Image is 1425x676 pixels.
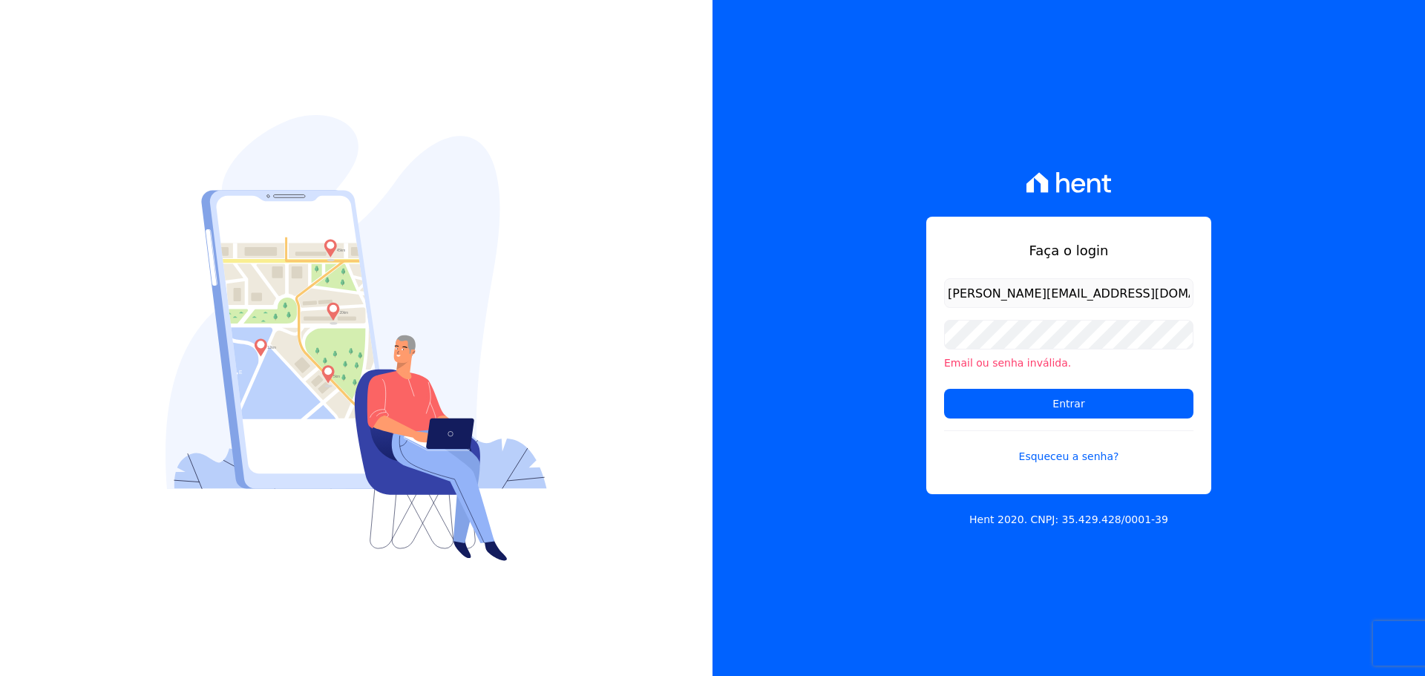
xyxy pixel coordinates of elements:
[944,430,1193,465] a: Esqueceu a senha?
[944,240,1193,260] h1: Faça o login
[944,278,1193,308] input: Email
[944,355,1193,371] li: Email ou senha inválida.
[969,512,1168,528] p: Hent 2020. CNPJ: 35.429.428/0001-39
[944,389,1193,419] input: Entrar
[166,115,547,561] img: Login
